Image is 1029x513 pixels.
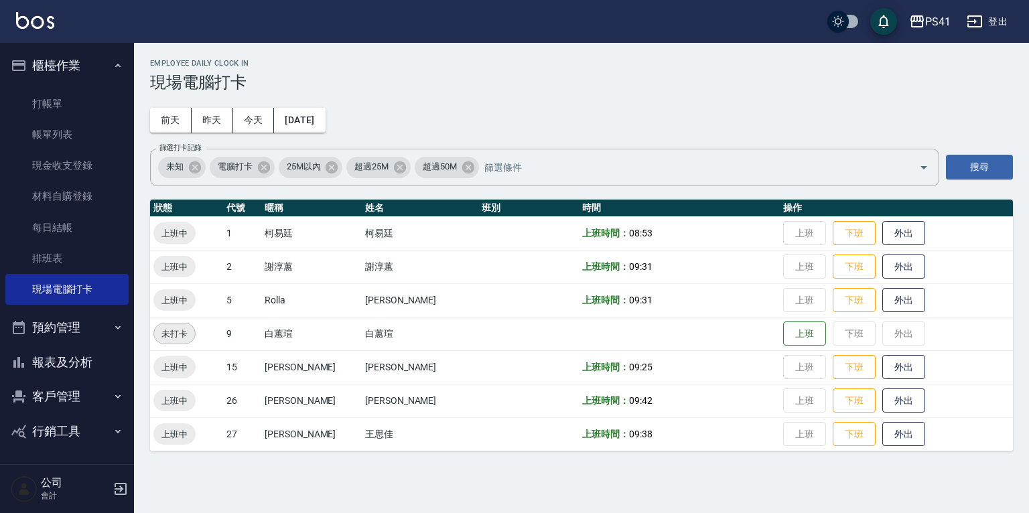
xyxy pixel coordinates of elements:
td: 27 [223,417,261,451]
div: PS41 [925,13,951,30]
td: 2 [223,250,261,283]
div: 25M以內 [279,157,343,178]
b: 上班時間： [582,395,629,406]
div: 電腦打卡 [210,157,275,178]
th: 代號 [223,200,261,217]
b: 上班時間： [582,261,629,272]
td: 5 [223,283,261,317]
td: [PERSON_NAME] [261,384,362,417]
a: 現金收支登錄 [5,150,129,181]
th: 時間 [579,200,780,217]
span: 未知 [158,160,192,173]
th: 姓名 [362,200,478,217]
button: 外出 [882,221,925,246]
th: 操作 [780,200,1013,217]
span: 25M以內 [279,160,329,173]
a: 每日結帳 [5,212,129,243]
div: 未知 [158,157,206,178]
td: 柯易廷 [261,216,362,250]
h2: Employee Daily Clock In [150,59,1013,68]
button: Open [913,157,935,178]
td: 15 [223,350,261,384]
button: 下班 [833,288,876,313]
a: 排班表 [5,243,129,274]
td: [PERSON_NAME] [362,350,478,384]
td: [PERSON_NAME] [261,417,362,451]
span: 上班中 [153,394,196,408]
img: Logo [16,12,54,29]
button: 登出 [961,9,1013,34]
span: 未打卡 [154,327,195,341]
button: 外出 [882,388,925,413]
button: 今天 [233,108,275,133]
button: 外出 [882,254,925,279]
button: 外出 [882,288,925,313]
td: 26 [223,384,261,417]
td: 王思佳 [362,417,478,451]
td: 謝淳蕙 [261,250,362,283]
span: 超過50M [415,160,465,173]
button: 下班 [833,254,876,279]
button: 下班 [833,388,876,413]
div: 超過25M [346,157,411,178]
button: 櫃檯作業 [5,48,129,83]
button: 行銷工具 [5,414,129,449]
button: save [870,8,897,35]
td: 謝淳蕙 [362,250,478,283]
span: 08:53 [629,228,653,238]
th: 班別 [478,200,579,217]
th: 狀態 [150,200,223,217]
td: [PERSON_NAME] [261,350,362,384]
span: 上班中 [153,427,196,441]
td: [PERSON_NAME] [362,283,478,317]
span: 超過25M [346,160,397,173]
button: 上班 [783,321,826,346]
span: 09:25 [629,362,653,372]
span: 電腦打卡 [210,160,261,173]
td: 柯易廷 [362,216,478,250]
button: 下班 [833,422,876,447]
td: 白蕙瑄 [362,317,478,350]
button: 前天 [150,108,192,133]
span: 09:38 [629,429,653,439]
button: 昨天 [192,108,233,133]
button: [DATE] [274,108,325,133]
img: Person [11,475,38,502]
span: 上班中 [153,360,196,374]
span: 09:31 [629,261,653,272]
td: 9 [223,317,261,350]
b: 上班時間： [582,228,629,238]
button: 預約管理 [5,310,129,345]
b: 上班時間： [582,362,629,372]
td: [PERSON_NAME] [362,384,478,417]
button: 下班 [833,221,876,246]
th: 暱稱 [261,200,362,217]
b: 上班時間： [582,429,629,439]
p: 會計 [41,490,109,502]
input: 篩選條件 [481,155,896,179]
button: 外出 [882,422,925,447]
button: 搜尋 [946,155,1013,179]
td: 白蕙瑄 [261,317,362,350]
label: 篩選打卡記錄 [159,143,202,153]
span: 09:42 [629,395,653,406]
a: 現場電腦打卡 [5,274,129,305]
div: 超過50M [415,157,479,178]
h3: 現場電腦打卡 [150,73,1013,92]
span: 上班中 [153,293,196,307]
b: 上班時間： [582,295,629,305]
button: 外出 [882,355,925,380]
td: Rolla [261,283,362,317]
span: 上班中 [153,260,196,274]
td: 1 [223,216,261,250]
span: 09:31 [629,295,653,305]
button: 報表及分析 [5,345,129,380]
h5: 公司 [41,476,109,490]
button: PS41 [904,8,956,35]
span: 上班中 [153,226,196,240]
a: 打帳單 [5,88,129,119]
a: 帳單列表 [5,119,129,150]
a: 材料自購登錄 [5,181,129,212]
button: 客戶管理 [5,379,129,414]
button: 下班 [833,355,876,380]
